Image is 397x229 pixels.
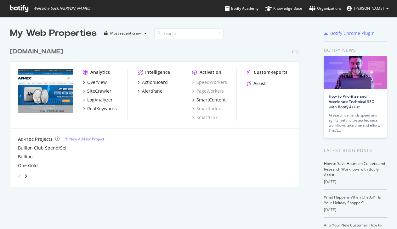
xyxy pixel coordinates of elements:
div: My Web Properties [10,27,97,40]
div: Intelligence [145,69,170,75]
div: [DATE] [324,207,387,213]
span: Zachary Thompson [354,6,384,11]
div: SiteCrawler [87,88,111,94]
a: Bullion Club Spend/Sell [18,145,68,151]
div: New Ad-Hoc Project [69,136,104,142]
a: Bullion [18,154,33,160]
div: AlertPanel [142,88,164,94]
a: How to Save Hours on Content and Research Workflows with Botify Assist [324,161,385,177]
div: Assist [253,80,266,87]
a: AlertPanel [138,88,164,94]
a: Overview [83,79,107,85]
div: Most recent crawl [110,31,142,35]
img: APMEX.com [18,69,73,113]
a: [DOMAIN_NAME] [10,47,65,56]
button: Most recent crawl [102,28,149,38]
div: Pro [292,49,299,55]
input: Search [154,28,224,39]
div: [DATE] [324,179,387,185]
span: Welcome back, [PERSON_NAME] ! [33,6,90,11]
img: How to Prioritize and Accelerate Technical SEO with Botify Assist [324,56,387,89]
div: Organizations [309,5,342,12]
div: Latest Blog Posts [324,147,387,154]
button: [PERSON_NAME] [342,3,394,14]
div: Botify Chrome Plugin [330,30,375,36]
a: New Ad-Hoc Project [65,136,104,142]
a: PageWorkers [192,88,224,94]
a: Botify Chrome Plugin [324,30,375,36]
a: SiteCrawler [83,88,111,94]
div: Knowledge Base [265,5,302,12]
div: angle-left [15,171,24,181]
a: SmartContent [192,97,226,103]
a: RealKeywords [83,106,117,112]
a: How to Prioritize and Accelerate Technical SEO with Botify Assist [329,94,374,110]
a: One Gold [18,162,38,169]
div: Activation [200,69,221,75]
div: [DOMAIN_NAME] [10,47,63,56]
a: SmartLink [192,114,218,121]
div: LogAnalyzer [87,97,113,103]
div: ActionBoard [142,79,168,85]
div: RealKeywords [87,106,117,112]
div: Botify Academy [225,5,258,12]
div: grid [10,40,304,187]
a: CustomReports [247,69,287,75]
div: Overview [87,79,107,85]
div: SmartContent [196,97,226,103]
div: CustomReports [254,69,287,75]
a: SpeedWorkers [192,79,227,85]
a: Assist [247,80,266,87]
div: angle-right [24,173,28,179]
div: Botify news [324,47,387,54]
div: Ad-Hoc Projects [18,136,53,142]
div: Analytics [90,69,110,75]
div: AI search demands speed and agility, yet multi-step technical workflows take time and effort. Tha... [329,113,382,133]
a: What Happens When ChatGPT Is Your Holiday Shopper? [324,194,381,205]
a: ActionBoard [138,79,168,85]
a: LogAnalyzer [83,97,113,103]
a: SmartIndex [192,106,221,112]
